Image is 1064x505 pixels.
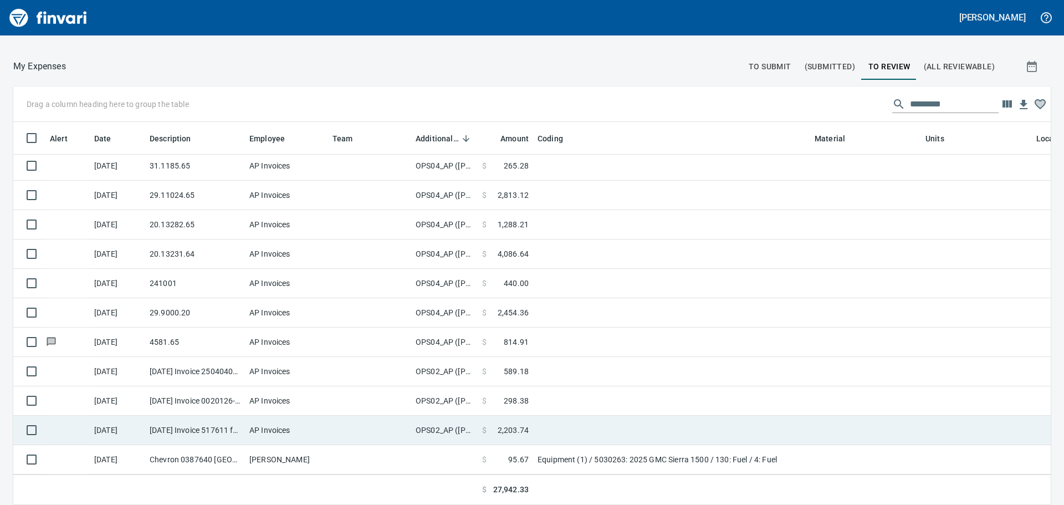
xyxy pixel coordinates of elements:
td: [DATE] Invoice 250404058-003 from United Rentals ([GEOGRAPHIC_DATA]), Inc. (1-11054) [145,357,245,386]
td: AP Invoices [245,357,328,386]
span: 2,454.36 [498,307,529,318]
button: Show transactions within a particular date range [1015,53,1051,80]
span: 2,813.12 [498,190,529,201]
span: 265.28 [504,160,529,171]
span: 814.91 [504,336,529,348]
button: [PERSON_NAME] [956,9,1029,26]
td: [DATE] [90,386,145,416]
td: Chevron 0387640 [GEOGRAPHIC_DATA] [145,445,245,475]
td: 4581.65 [145,328,245,357]
td: OPS04_AP ([PERSON_NAME], [PERSON_NAME], [PERSON_NAME], [PERSON_NAME], [PERSON_NAME]) [411,181,478,210]
td: 29.11024.65 [145,181,245,210]
td: 31.1185.65 [145,151,245,181]
button: Choose columns to display [999,96,1015,113]
span: Alert [50,132,68,145]
span: $ [482,278,487,289]
td: 29.9000.20 [145,298,245,328]
td: [DATE] [90,210,145,239]
span: Material [815,132,860,145]
td: [DATE] [90,151,145,181]
span: $ [482,190,487,201]
span: 95.67 [508,454,529,465]
span: Has messages [45,338,57,345]
p: My Expenses [13,60,66,73]
span: To Submit [749,60,791,74]
span: $ [482,484,487,496]
span: $ [482,307,487,318]
td: [DATE] [90,357,145,386]
span: Additional Reviewer [416,132,459,145]
span: $ [482,366,487,377]
td: OPS02_AP ([PERSON_NAME], [PERSON_NAME], [PERSON_NAME], [PERSON_NAME]) [411,357,478,386]
span: Employee [249,132,299,145]
span: Employee [249,132,285,145]
td: AP Invoices [245,328,328,357]
td: AP Invoices [245,298,328,328]
td: OPS04_AP ([PERSON_NAME], [PERSON_NAME], [PERSON_NAME], [PERSON_NAME], [PERSON_NAME]) [411,298,478,328]
span: $ [482,248,487,259]
td: [DATE] [90,298,145,328]
span: (Submitted) [805,60,855,74]
td: AP Invoices [245,181,328,210]
span: 2,203.74 [498,425,529,436]
span: Amount [486,132,529,145]
span: (All Reviewable) [924,60,995,74]
td: OPS02_AP ([PERSON_NAME], [PERSON_NAME], [PERSON_NAME], [PERSON_NAME]) [411,416,478,445]
span: $ [482,395,487,406]
td: [DATE] [90,445,145,475]
td: OPS04_AP ([PERSON_NAME], [PERSON_NAME], [PERSON_NAME], [PERSON_NAME], [PERSON_NAME]) [411,239,478,269]
span: Date [94,132,111,145]
span: 440.00 [504,278,529,289]
span: 27,942.33 [493,484,529,496]
td: [DATE] Invoice 517611 from PowerPak Civil & Safety LLC (1-39889) [145,416,245,445]
td: Equipment (1) / 5030263: 2025 GMC Sierra 1500 / 130: Fuel / 4: Fuel [533,445,810,475]
td: [DATE] Invoice 0020126-IN from Highway Specialties LLC (1-10458) [145,386,245,416]
td: 241001 [145,269,245,298]
td: OPS04_AP ([PERSON_NAME], [PERSON_NAME], [PERSON_NAME], [PERSON_NAME], [PERSON_NAME]) [411,210,478,239]
td: AP Invoices [245,269,328,298]
td: [DATE] [90,416,145,445]
td: 20.13282.65 [145,210,245,239]
span: Description [150,132,206,145]
span: Alert [50,132,82,145]
span: $ [482,454,487,465]
td: AP Invoices [245,239,328,269]
td: OPS02_AP ([PERSON_NAME], [PERSON_NAME], [PERSON_NAME], [PERSON_NAME]) [411,386,478,416]
td: AP Invoices [245,386,328,416]
span: Date [94,132,126,145]
nav: breadcrumb [13,60,66,73]
td: AP Invoices [245,210,328,239]
span: Team [332,132,367,145]
img: Finvari [7,4,90,31]
span: Description [150,132,191,145]
td: OPS04_AP ([PERSON_NAME], [PERSON_NAME], [PERSON_NAME], [PERSON_NAME], [PERSON_NAME]) [411,269,478,298]
td: AP Invoices [245,151,328,181]
span: $ [482,336,487,348]
span: $ [482,160,487,171]
span: Units [925,132,959,145]
td: [DATE] [90,181,145,210]
td: AP Invoices [245,416,328,445]
span: Coding [538,132,563,145]
button: Download table [1015,96,1032,113]
td: [DATE] [90,328,145,357]
span: 298.38 [504,395,529,406]
span: 4,086.64 [498,248,529,259]
td: 20.13231.64 [145,239,245,269]
td: OPS04_AP ([PERSON_NAME], [PERSON_NAME], [PERSON_NAME], [PERSON_NAME], [PERSON_NAME]) [411,328,478,357]
span: To Review [868,60,910,74]
span: Team [332,132,353,145]
span: Amount [500,132,529,145]
button: Column choices favorited. Click to reset to default [1032,96,1048,113]
span: 589.18 [504,366,529,377]
span: $ [482,425,487,436]
p: Drag a column heading here to group the table [27,99,189,110]
span: Coding [538,132,577,145]
span: Units [925,132,944,145]
td: [DATE] [90,239,145,269]
span: Additional Reviewer [416,132,473,145]
h5: [PERSON_NAME] [959,12,1026,23]
td: OPS04_AP ([PERSON_NAME], [PERSON_NAME], [PERSON_NAME], [PERSON_NAME], [PERSON_NAME]) [411,151,478,181]
td: [PERSON_NAME] [245,445,328,475]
